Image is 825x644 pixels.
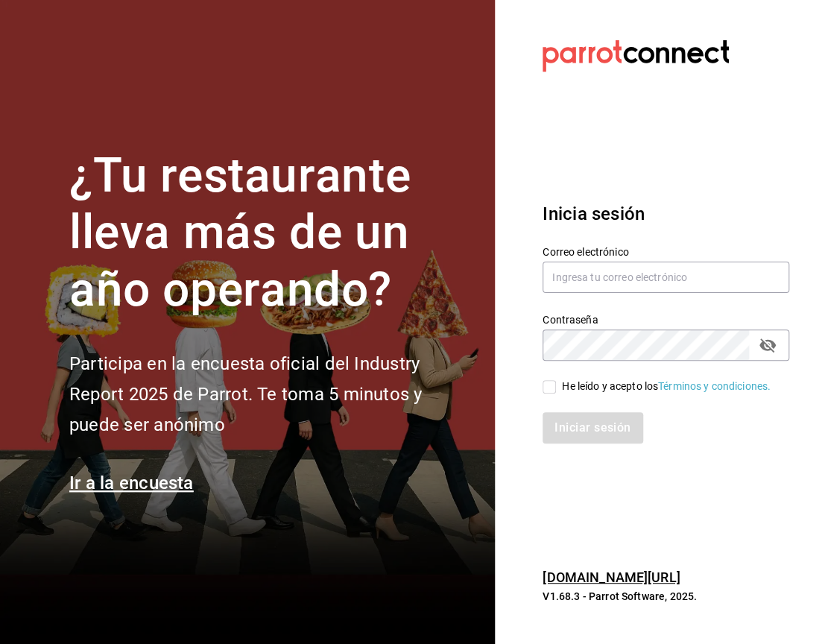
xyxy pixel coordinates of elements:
[543,569,680,585] a: [DOMAIN_NAME][URL]
[562,379,771,394] div: He leído y acepto los
[658,380,771,392] a: Términos y condiciones.
[69,148,472,319] h1: ¿Tu restaurante lleva más de un año operando?
[69,473,194,493] a: Ir a la encuesta
[543,262,789,293] input: Ingresa tu correo electrónico
[69,349,472,440] h2: Participa en la encuesta oficial del Industry Report 2025 de Parrot. Te toma 5 minutos y puede se...
[543,201,789,227] h3: Inicia sesión
[755,332,780,358] button: passwordField
[543,246,789,256] label: Correo electrónico
[543,589,789,604] p: V1.68.3 - Parrot Software, 2025.
[543,314,789,324] label: Contraseña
